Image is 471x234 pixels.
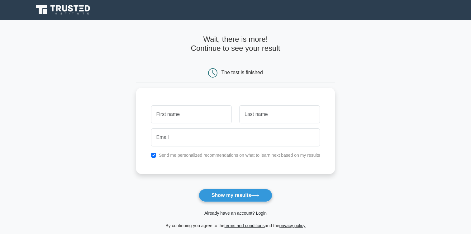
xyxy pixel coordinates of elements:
[279,223,306,228] a: privacy policy
[199,189,272,202] button: Show my results
[225,223,265,228] a: terms and conditions
[204,211,267,216] a: Already have an account? Login
[132,222,339,229] div: By continuing you agree to the and the
[151,128,320,146] input: Email
[221,70,263,75] div: The test is finished
[136,35,335,53] h4: Wait, there is more! Continue to see your result
[151,105,232,123] input: First name
[159,153,320,158] label: Send me personalized recommendations on what to learn next based on my results
[239,105,320,123] input: Last name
